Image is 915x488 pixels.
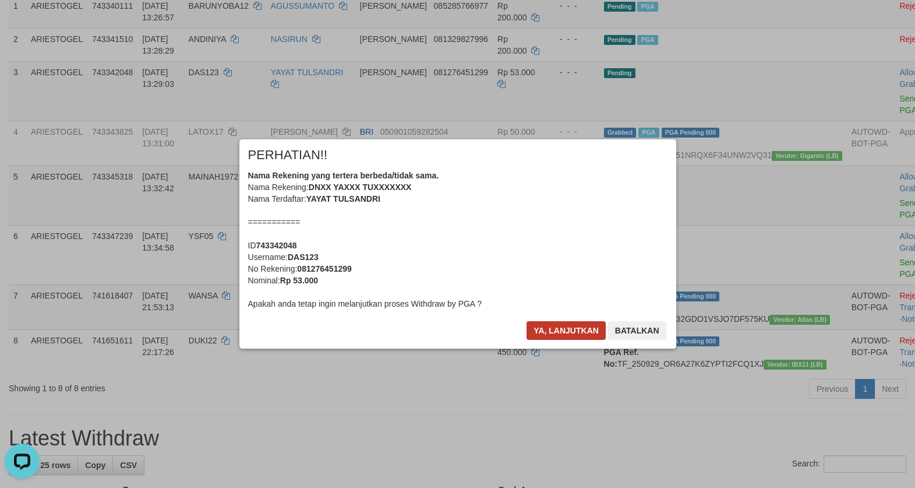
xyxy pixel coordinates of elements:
[248,170,667,310] div: Nama Rekening: Nama Terdaftar: =========== ID Username: No Rekening: Nominal: Apakah anda tetap i...
[608,321,666,340] button: Batalkan
[256,241,297,250] b: 743342048
[527,321,606,340] button: Ya, lanjutkan
[309,182,412,192] b: DNXX YAXXX TUXXXXXXX
[280,276,318,285] b: Rp 53.000
[306,194,380,203] b: YAYAT TULSANDRI
[297,264,351,273] b: 081276451299
[5,5,40,40] button: Open LiveChat chat widget
[248,149,328,161] span: PERHATIAN!!
[288,252,319,262] b: DAS123
[248,171,439,180] b: Nama Rekening yang tertera berbeda/tidak sama.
